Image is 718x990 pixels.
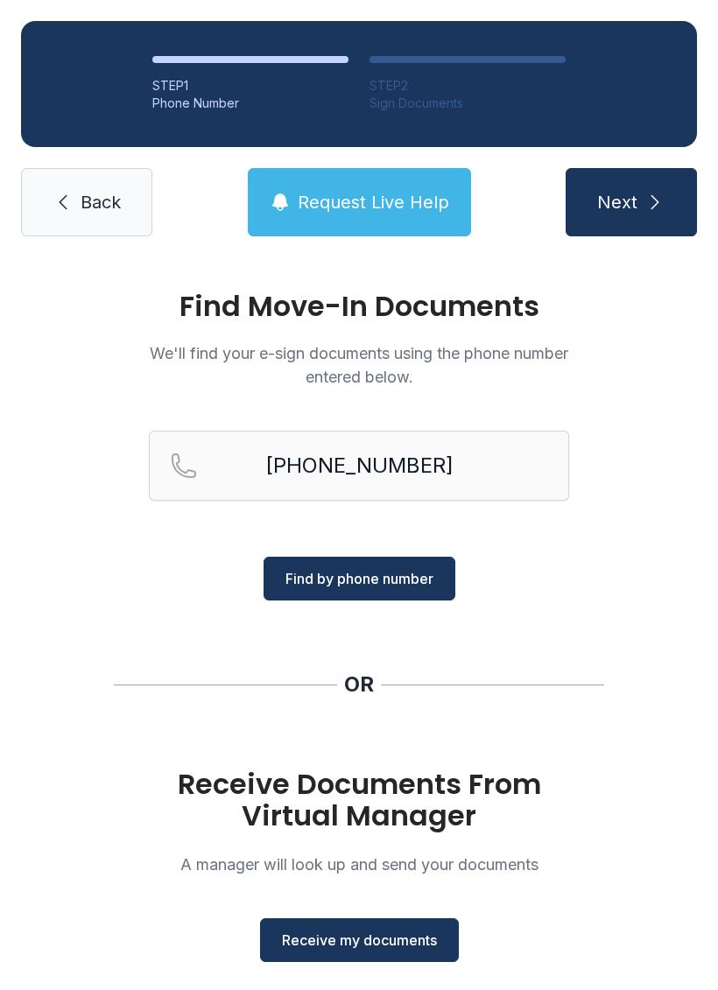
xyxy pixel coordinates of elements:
[149,431,569,501] input: Reservation phone number
[282,930,437,951] span: Receive my documents
[298,190,449,214] span: Request Live Help
[152,77,348,95] div: STEP 1
[149,292,569,320] h1: Find Move-In Documents
[285,568,433,589] span: Find by phone number
[149,769,569,832] h1: Receive Documents From Virtual Manager
[152,95,348,112] div: Phone Number
[344,671,374,699] div: OR
[370,77,566,95] div: STEP 2
[370,95,566,112] div: Sign Documents
[597,190,637,214] span: Next
[149,341,569,389] p: We'll find your e-sign documents using the phone number entered below.
[81,190,121,214] span: Back
[149,853,569,876] p: A manager will look up and send your documents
